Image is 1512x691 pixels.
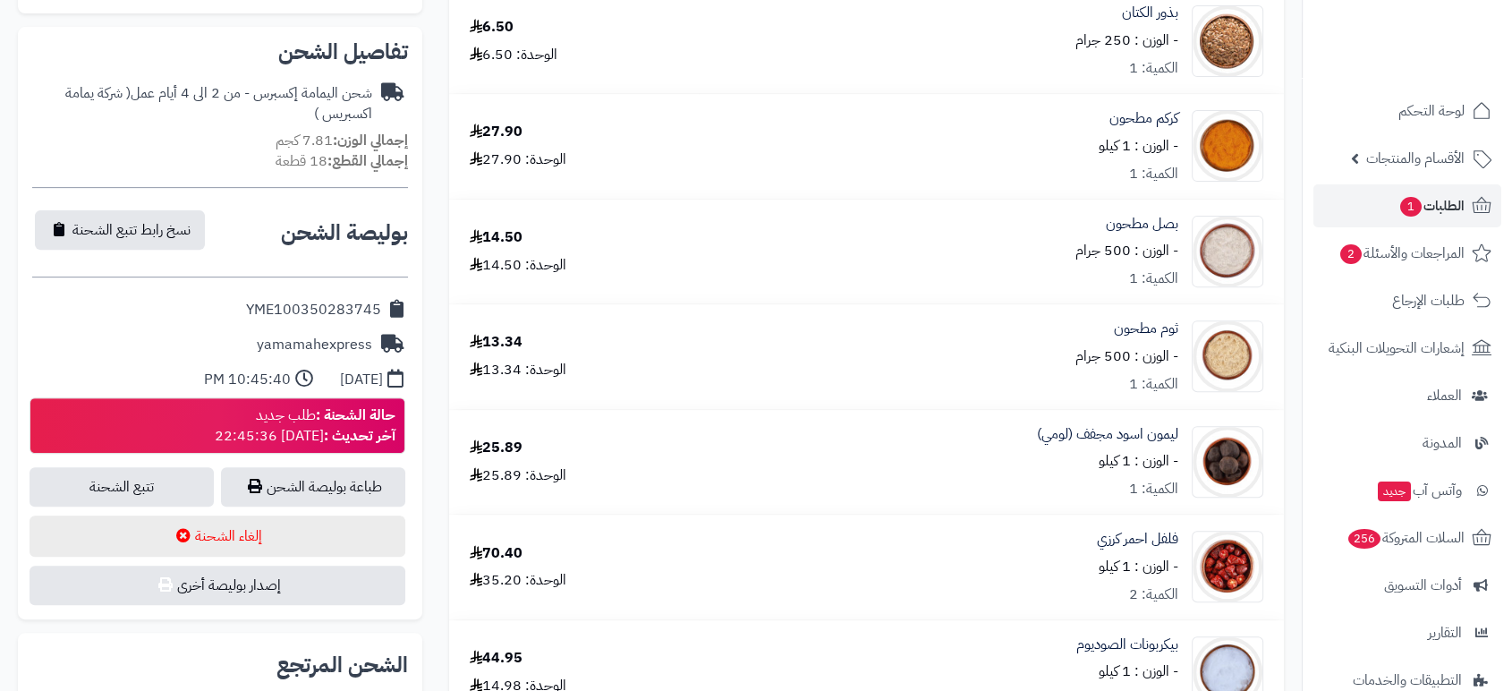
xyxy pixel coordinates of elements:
[470,227,522,248] div: 14.50
[1129,479,1178,499] div: الكمية: 1
[35,210,205,250] button: نسخ رابط تتبع الشحنة
[1392,288,1465,313] span: طلبات الإرجاع
[1398,193,1465,218] span: الطلبات
[1390,50,1495,88] img: logo-2.png
[340,370,383,390] div: [DATE]
[1099,661,1178,682] small: - الوزن : 1 كيلو
[32,41,408,63] h2: تفاصيل الشحن
[1129,374,1178,395] div: الكمية: 1
[215,405,395,447] div: طلب جديد [DATE] 22:45:36
[1129,269,1178,289] div: الكمية: 1
[1340,244,1362,264] span: 2
[1122,3,1178,23] a: بذور الكتان
[276,150,408,172] small: 18 قطعة
[470,570,566,591] div: الوحدة: 35.20
[470,45,557,65] div: الوحدة: 6.50
[1346,525,1465,550] span: السلات المتروكة
[1423,431,1462,456] span: المدونة
[1106,214,1178,235] a: بصل مطحون
[1427,383,1462,408] span: العملاء
[1313,184,1501,227] a: الطلبات1
[1193,320,1262,392] img: 1639897145-Garlic%20Powder-90x90.jpg
[1129,584,1178,605] div: الكمية: 2
[1075,240,1178,261] small: - الوزن : 500 جرام
[72,219,191,241] span: نسخ رابط تتبع الشحنة
[1348,529,1380,549] span: 256
[1313,327,1501,370] a: إشعارات التحويلات البنكية
[470,543,522,564] div: 70.40
[1313,279,1501,322] a: طلبات الإرجاع
[30,516,405,557] button: إلغاء الشحنة
[1384,573,1462,598] span: أدوات التسويق
[470,122,522,142] div: 27.90
[1099,135,1178,157] small: - الوزن : 1 كيلو
[1313,422,1501,465] a: المدونة
[30,566,405,605] button: إصدار بوليصة أخرى
[470,149,566,170] div: الوحدة: 27.90
[1129,58,1178,79] div: الكمية: 1
[1329,336,1465,361] span: إشعارات التحويلات البنكية
[1313,611,1501,654] a: التقارير
[276,130,408,151] small: 7.81 كجم
[1376,478,1462,503] span: وآتس آب
[470,332,522,353] div: 13.34
[1097,529,1178,550] a: فلفل احمر كرزي
[333,130,408,151] strong: إجمالي الوزن:
[204,370,291,390] div: 10:45:40 PM
[1193,5,1262,77] img: 1628249871-Flax%20Seeds-90x90.jpg
[1378,482,1411,501] span: جديد
[1037,424,1178,445] a: ليمون اسود مجفف (لومي)
[246,300,381,320] div: YME100350283745
[1428,620,1462,645] span: التقارير
[1099,556,1178,577] small: - الوزن : 1 كيلو
[470,255,566,276] div: الوحدة: 14.50
[1129,164,1178,184] div: الكمية: 1
[1313,564,1501,607] a: أدوات التسويق
[1099,450,1178,472] small: - الوزن : 1 كيلو
[257,335,372,355] div: yamamahexpress
[316,405,395,426] strong: حالة الشحنة :
[470,17,514,38] div: 6.50
[1313,232,1501,275] a: المراجعات والأسئلة2
[1075,345,1178,367] small: - الوزن : 500 جرام
[1400,197,1422,217] span: 1
[1114,319,1178,339] a: ثوم مطحون
[327,150,408,172] strong: إجمالي القطع:
[32,83,372,124] div: شحن اليمامة إكسبرس - من 2 الى 4 أيام عمل
[281,222,408,243] h2: بوليصة الشحن
[470,360,566,380] div: الوحدة: 13.34
[1313,469,1501,512] a: وآتس آبجديد
[1193,531,1262,602] img: 1645540799-Round%20Red%20Peppers-90x90.jpg
[1193,110,1262,182] img: 1639894895-Turmeric%20Powder%202-90x90.jpg
[1193,426,1262,498] img: 1633635488-Black%20Lime-90x90.jpg
[1313,90,1501,132] a: لوحة التحكم
[1193,216,1262,287] img: 1639897145-Onion%20Powder-90x90.jpg
[1313,374,1501,417] a: العملاء
[1075,30,1178,51] small: - الوزن : 250 جرام
[1366,146,1465,171] span: الأقسام والمنتجات
[1338,241,1465,266] span: المراجعات والأسئلة
[470,438,522,458] div: 25.89
[276,654,408,676] h2: الشحن المرتجع
[221,467,405,507] a: طباعة بوليصة الشحن
[65,82,372,124] span: ( شركة يمامة اكسبريس )
[1109,108,1178,129] a: كركم مطحون
[1313,516,1501,559] a: السلات المتروكة256
[30,467,214,507] a: تتبع الشحنة
[1076,635,1178,655] a: بيكربونات الصوديوم
[470,465,566,486] div: الوحدة: 25.89
[324,425,395,447] strong: آخر تحديث :
[470,648,522,669] div: 44.95
[1398,98,1465,124] span: لوحة التحكم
